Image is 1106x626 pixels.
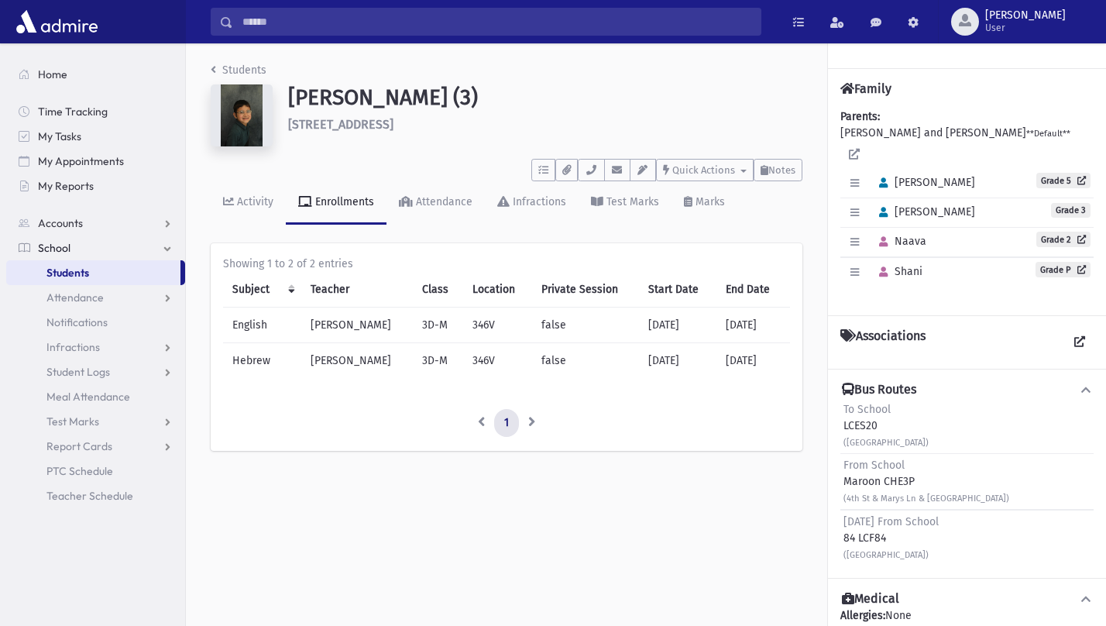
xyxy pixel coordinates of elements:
[288,117,802,132] h6: [STREET_ADDRESS]
[312,195,374,208] div: Enrollments
[6,384,185,409] a: Meal Attendance
[639,272,716,308] th: Start Date
[754,159,802,181] button: Notes
[532,308,639,343] td: false
[842,591,899,607] h4: Medical
[671,181,737,225] a: Marks
[532,343,639,379] td: false
[768,164,795,176] span: Notes
[386,181,485,225] a: Attendance
[46,266,89,280] span: Students
[46,464,113,478] span: PTC Schedule
[485,181,579,225] a: Infractions
[1036,232,1091,247] a: Grade 2
[413,343,463,379] td: 3D-M
[843,438,929,448] small: ([GEOGRAPHIC_DATA])
[6,483,185,508] a: Teacher Schedule
[223,256,790,272] div: Showing 1 to 2 of 2 entries
[301,272,413,308] th: Teacher
[46,291,104,304] span: Attendance
[843,403,891,416] span: To School
[211,181,286,225] a: Activity
[223,272,301,308] th: Subject
[6,236,185,260] a: School
[639,343,716,379] td: [DATE]
[843,457,1009,506] div: Maroon CHE3P
[843,401,929,450] div: LCES20
[463,272,532,308] th: Location
[840,609,885,622] b: Allergies:
[579,181,671,225] a: Test Marks
[286,181,386,225] a: Enrollments
[1051,203,1091,218] span: Grade 3
[6,174,185,198] a: My Reports
[413,195,472,208] div: Attendance
[211,64,266,77] a: Students
[716,308,790,343] td: [DATE]
[38,179,94,193] span: My Reports
[843,494,1009,504] small: (4th St & Marys Ln & [GEOGRAPHIC_DATA])
[840,382,1094,398] button: Bus Routes
[46,439,112,453] span: Report Cards
[46,340,100,354] span: Infractions
[6,459,185,483] a: PTC Schedule
[38,105,108,119] span: Time Tracking
[843,515,939,528] span: [DATE] From School
[6,285,185,310] a: Attendance
[12,6,101,37] img: AdmirePro
[6,149,185,174] a: My Appointments
[494,409,519,437] a: 1
[6,260,180,285] a: Students
[6,335,185,359] a: Infractions
[656,159,754,181] button: Quick Actions
[672,164,735,176] span: Quick Actions
[692,195,725,208] div: Marks
[985,9,1066,22] span: [PERSON_NAME]
[872,235,926,248] span: Naava
[840,591,1094,607] button: Medical
[233,8,761,36] input: Search
[843,459,905,472] span: From School
[38,154,124,168] span: My Appointments
[6,409,185,434] a: Test Marks
[716,272,790,308] th: End Date
[6,434,185,459] a: Report Cards
[288,84,802,111] h1: [PERSON_NAME] (3)
[872,265,922,278] span: Shani
[6,124,185,149] a: My Tasks
[840,108,1094,303] div: [PERSON_NAME] and [PERSON_NAME]
[6,310,185,335] a: Notifications
[301,343,413,379] td: [PERSON_NAME]
[6,359,185,384] a: Student Logs
[413,272,463,308] th: Class
[46,365,110,379] span: Student Logs
[840,328,926,356] h4: Associations
[872,176,975,189] span: [PERSON_NAME]
[532,272,639,308] th: Private Session
[46,489,133,503] span: Teacher Schedule
[840,81,891,96] h4: Family
[872,205,975,218] span: [PERSON_NAME]
[840,110,880,123] b: Parents:
[1066,328,1094,356] a: View all Associations
[843,550,929,560] small: ([GEOGRAPHIC_DATA])
[223,343,301,379] td: Hebrew
[38,216,83,230] span: Accounts
[716,343,790,379] td: [DATE]
[46,414,99,428] span: Test Marks
[234,195,273,208] div: Activity
[843,514,939,562] div: 84 LCF84
[463,343,532,379] td: 346V
[223,308,301,343] td: English
[603,195,659,208] div: Test Marks
[38,241,70,255] span: School
[413,308,463,343] td: 3D-M
[46,390,130,404] span: Meal Attendance
[842,382,916,398] h4: Bus Routes
[6,211,185,236] a: Accounts
[510,195,566,208] div: Infractions
[1036,262,1091,277] a: Grade P
[463,308,532,343] td: 346V
[38,129,81,143] span: My Tasks
[6,62,185,87] a: Home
